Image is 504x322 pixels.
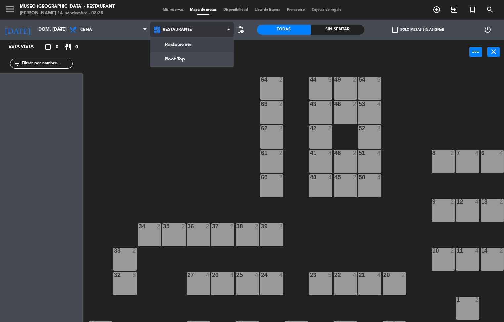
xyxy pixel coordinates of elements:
div: 5 [328,272,332,278]
div: 38 [236,223,237,229]
label: Solo mesas sin asignar [392,27,444,33]
div: 2 [279,150,283,156]
div: 11 [457,248,457,254]
i: power_input [472,48,480,55]
i: close [490,48,498,55]
button: menu [5,4,15,16]
span: Cena [80,27,92,32]
div: 2 [279,174,283,180]
div: Esta vista [3,43,48,51]
div: 2 [401,272,405,278]
div: 4 [206,272,210,278]
div: 51 [359,150,359,156]
div: 4 [377,150,381,156]
div: 27 [188,272,188,278]
div: 4 [475,199,479,205]
div: 25 [236,272,237,278]
div: Museo [GEOGRAPHIC_DATA] - Restaurant [20,3,115,10]
span: check_box_outline_blank [392,27,398,33]
a: Roof Top [150,52,234,66]
span: Mis reservas [159,8,187,12]
span: Lista de Espera [251,8,284,12]
div: Todas [257,25,311,35]
div: 12 [457,199,457,205]
div: 2 [475,297,479,303]
i: arrow_drop_down [57,26,64,34]
div: 21 [359,272,359,278]
button: close [487,47,500,57]
span: Disponibilidad [220,8,251,12]
i: power_settings_new [484,26,492,34]
div: 8 [132,272,136,278]
div: 2 [230,223,234,229]
div: 2 [377,125,381,131]
div: 2 [450,199,454,205]
div: 2 [206,223,210,229]
div: 2 [279,101,283,107]
div: 4 [255,272,259,278]
div: 50 [359,174,359,180]
div: [PERSON_NAME] 14. septiembre - 08:28 [20,10,115,17]
div: 34 [139,223,139,229]
div: 4 [353,272,357,278]
i: search [486,6,494,14]
button: power_input [469,47,482,57]
i: restaurant [64,43,72,51]
i: turned_in_not [468,6,476,14]
div: 2 [353,150,357,156]
div: 2 [328,125,332,131]
div: 36 [188,223,188,229]
div: 2 [279,125,283,131]
div: 4 [328,101,332,107]
div: 5 [328,77,332,83]
div: 5 [377,77,381,83]
div: 4 [377,272,381,278]
div: 54 [359,77,359,83]
div: 2 [279,77,283,83]
div: 2 [450,248,454,254]
span: 0 [75,43,78,51]
div: 4 [328,174,332,180]
a: Restaurante [150,37,234,52]
span: Restaurante [163,27,192,32]
div: 2 [181,223,185,229]
i: add_circle_outline [433,6,441,14]
div: 4 [230,272,234,278]
i: exit_to_app [450,6,458,14]
div: 53 [359,101,359,107]
span: Mapa de mesas [187,8,220,12]
div: 4 [475,248,479,254]
div: 4 [328,150,332,156]
div: 4 [475,150,479,156]
span: pending_actions [236,26,244,34]
div: 4 [499,150,503,156]
input: Filtrar por nombre... [21,60,72,67]
div: 2 [450,150,454,156]
div: 2 [499,248,503,254]
div: 2 [353,77,357,83]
